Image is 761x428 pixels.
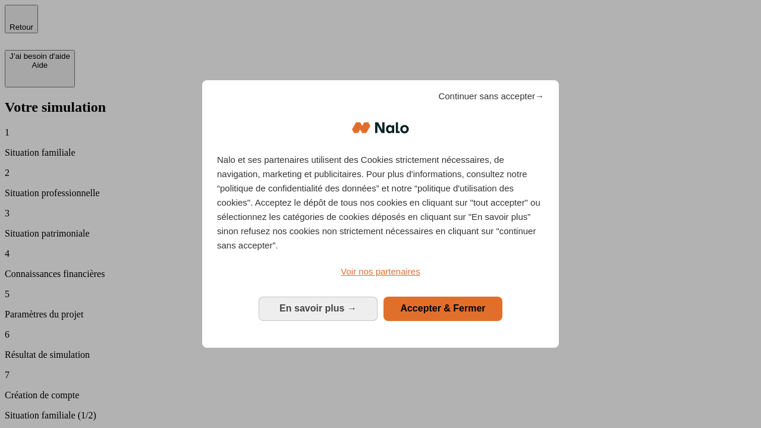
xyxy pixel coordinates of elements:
div: Bienvenue chez Nalo Gestion du consentement [202,80,559,347]
span: En savoir plus → [279,303,357,313]
span: Voir nos partenaires [341,266,420,276]
button: Accepter & Fermer: Accepter notre traitement des données et fermer [383,297,502,320]
p: Nalo et ses partenaires utilisent des Cookies strictement nécessaires, de navigation, marketing e... [217,153,544,253]
span: Continuer sans accepter→ [438,89,544,103]
span: Accepter & Fermer [400,303,485,313]
img: Logo [352,110,409,146]
button: En savoir plus: Configurer vos consentements [259,297,378,320]
a: Voir nos partenaires [217,265,544,279]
